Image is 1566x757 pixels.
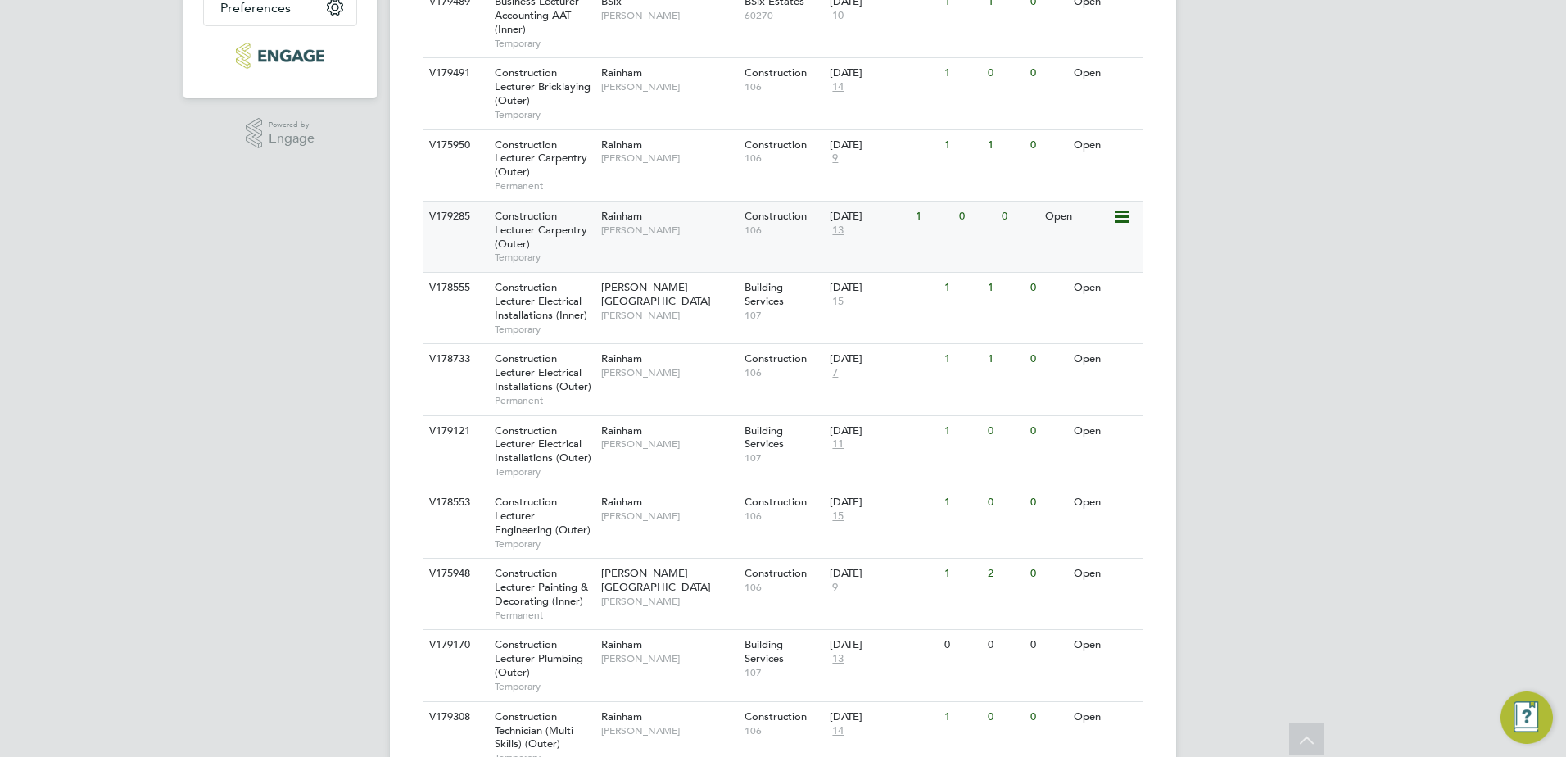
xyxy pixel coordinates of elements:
span: 106 [745,152,822,165]
div: Open [1070,487,1141,518]
div: 0 [984,702,1026,732]
div: 0 [984,416,1026,446]
div: 1 [940,702,983,732]
span: Powered by [269,118,315,132]
div: 1 [940,559,983,589]
span: 106 [745,366,822,379]
span: Construction [745,138,807,152]
div: Open [1070,559,1141,589]
span: Permanent [495,394,593,407]
span: Engage [269,132,315,146]
span: Temporary [495,37,593,50]
div: Open [1070,344,1141,374]
span: 13 [830,224,846,238]
div: V178553 [425,487,482,518]
div: 1 [984,130,1026,161]
div: Open [1070,130,1141,161]
span: Construction [745,709,807,723]
span: [PERSON_NAME] [601,366,736,379]
span: Rainham [601,351,642,365]
div: [DATE] [830,638,936,652]
span: 107 [745,451,822,465]
div: [DATE] [830,66,936,80]
div: Open [1070,416,1141,446]
span: Construction [745,209,807,223]
span: 14 [830,80,846,94]
div: V179285 [425,202,482,232]
span: Construction Lecturer Electrical Installations (Inner) [495,280,587,322]
span: Temporary [495,537,593,551]
span: Construction Lecturer Painting & Decorating (Inner) [495,566,588,608]
div: 0 [1026,130,1069,161]
div: [DATE] [830,352,936,366]
span: Construction Technician (Multi Skills) (Outer) [495,709,573,751]
span: Construction Lecturer Engineering (Outer) [495,495,591,537]
span: Construction [745,566,807,580]
span: Construction Lecturer Carpentry (Outer) [495,138,587,179]
span: Temporary [495,465,593,478]
div: [DATE] [830,210,907,224]
div: [DATE] [830,138,936,152]
span: 106 [745,581,822,594]
div: 0 [1026,559,1069,589]
span: 107 [745,666,822,679]
div: 0 [940,630,983,660]
div: 1 [940,130,983,161]
div: [DATE] [830,567,936,581]
div: [DATE] [830,496,936,510]
span: Rainham [601,138,642,152]
span: 13 [830,652,846,666]
div: [DATE] [830,424,936,438]
div: V179121 [425,416,482,446]
span: [PERSON_NAME] [601,224,736,237]
div: 0 [984,487,1026,518]
div: 0 [1026,630,1069,660]
div: 2 [984,559,1026,589]
span: 106 [745,510,822,523]
span: [PERSON_NAME][GEOGRAPHIC_DATA] [601,280,711,308]
div: 0 [955,202,998,232]
span: 11 [830,437,846,451]
div: [DATE] [830,710,936,724]
span: Temporary [495,251,593,264]
div: 0 [1026,416,1069,446]
span: 106 [745,224,822,237]
div: V175948 [425,559,482,589]
div: 0 [998,202,1040,232]
div: Open [1070,702,1141,732]
span: Construction Lecturer Electrical Installations (Outer) [495,424,591,465]
div: 0 [1026,344,1069,374]
span: [PERSON_NAME] [601,595,736,608]
div: 1 [940,58,983,88]
div: 0 [984,630,1026,660]
span: [PERSON_NAME] [601,309,736,322]
div: 1 [984,273,1026,303]
span: Permanent [495,179,593,193]
div: V178733 [425,344,482,374]
div: V179170 [425,630,482,660]
div: 0 [1026,58,1069,88]
div: 1 [984,344,1026,374]
div: 1 [940,344,983,374]
span: [PERSON_NAME] [601,437,736,451]
a: Powered byEngage [246,118,315,149]
div: Open [1070,630,1141,660]
a: Go to home page [203,43,357,69]
span: 106 [745,80,822,93]
span: Construction [745,495,807,509]
span: Construction [745,66,807,79]
span: [PERSON_NAME] [601,510,736,523]
span: Temporary [495,108,593,121]
div: [DATE] [830,281,936,295]
span: 9 [830,152,840,165]
span: [PERSON_NAME] [601,652,736,665]
span: 106 [745,724,822,737]
span: Permanent [495,609,593,622]
div: 1 [940,487,983,518]
img: protocol-logo-retina.png [236,43,324,69]
span: Construction [745,351,807,365]
span: Rainham [601,209,642,223]
div: V179491 [425,58,482,88]
div: 0 [1026,273,1069,303]
span: 9 [830,581,840,595]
